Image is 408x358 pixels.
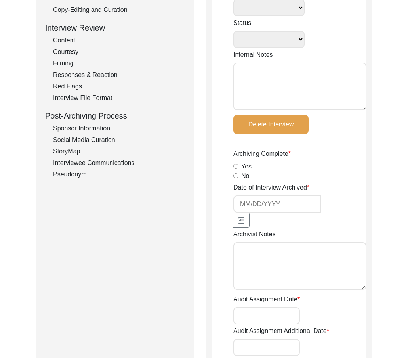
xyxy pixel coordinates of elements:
[233,115,309,134] button: Delete Interview
[53,59,185,68] div: Filming
[53,135,185,145] div: Social Media Curation
[233,326,329,336] label: Audit Assignment Additional Date
[233,18,305,28] label: Status
[233,230,276,239] label: Archivist Notes
[53,70,185,80] div: Responses & Reaction
[45,110,185,122] div: Post-Archiving Process
[53,124,185,133] div: Sponsor Information
[53,158,185,168] div: Interviewee Communications
[233,195,321,213] input: MM/DD/YYYY
[233,50,273,59] label: Internal Notes
[53,36,185,45] div: Content
[241,171,249,181] label: No
[53,147,185,156] div: StoryMap
[53,82,185,91] div: Red Flags
[233,183,309,192] label: Date of Interview Archived
[53,5,185,15] div: Copy-Editing and Curation
[233,149,291,159] label: Archiving Complete
[53,47,185,57] div: Courtesy
[53,93,185,103] div: Interview File Format
[53,170,185,179] div: Pseudonym
[45,22,185,34] div: Interview Review
[233,295,300,304] label: Audit Assignment Date
[241,162,252,171] label: Yes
